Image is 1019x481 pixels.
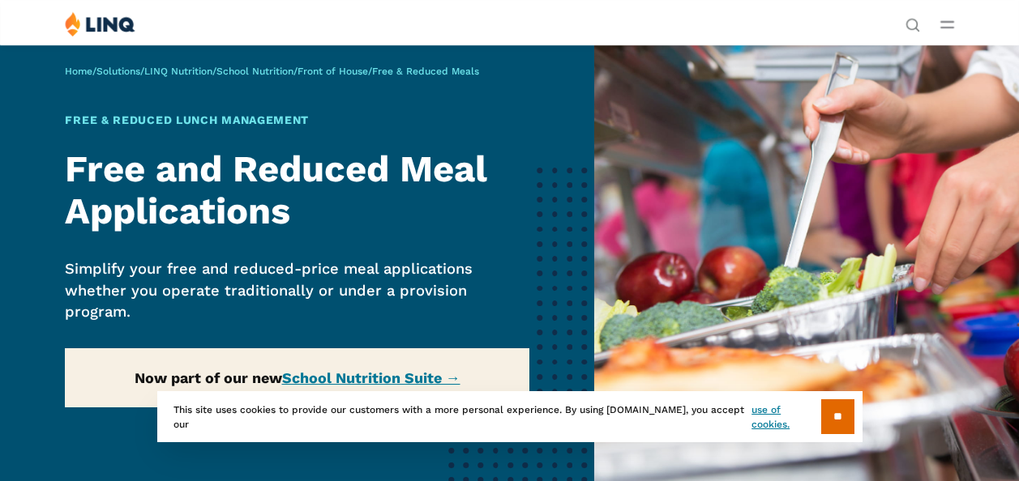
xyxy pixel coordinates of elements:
[65,112,529,129] h1: Free & Reduced Lunch Management
[906,11,920,31] nav: Utility Navigation
[372,66,479,77] span: Free & Reduced Meals
[144,66,212,77] a: LINQ Nutrition
[135,369,460,386] strong: Now part of our new
[157,391,863,442] div: This site uses cookies to provide our customers with a more personal experience. By using [DOMAIN...
[940,15,954,33] button: Open Main Menu
[298,66,368,77] a: Front of House
[216,66,293,77] a: School Nutrition
[65,258,529,322] p: Simplify your free and reduced-price meal applications whether you operate traditionally or under...
[65,66,92,77] a: Home
[65,147,486,232] strong: Free and Reduced Meal Applications
[751,402,820,432] a: use of cookies.
[65,11,135,36] img: LINQ | K‑12 Software
[906,16,920,31] button: Open Search Bar
[96,66,140,77] a: Solutions
[65,66,479,77] span: / / / / /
